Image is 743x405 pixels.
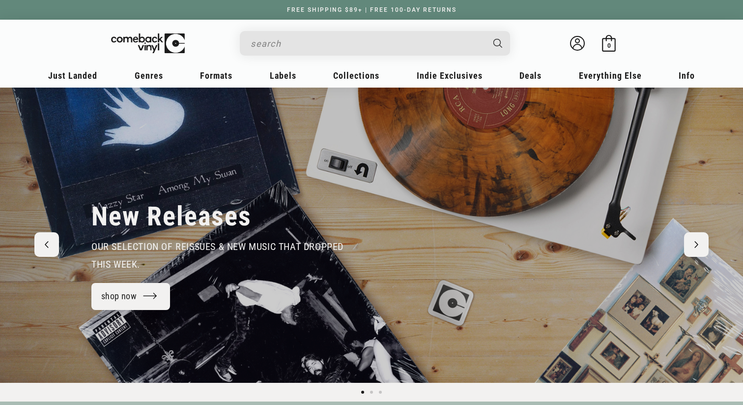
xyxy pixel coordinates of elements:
button: Previous slide [34,232,59,257]
a: FREE SHIPPING $89+ | FREE 100-DAY RETURNS [277,6,466,13]
span: Everything Else [579,70,642,81]
span: Labels [270,70,296,81]
button: Next slide [684,232,709,257]
span: 0 [607,42,611,49]
a: shop now [91,283,170,310]
button: Load slide 1 of 3 [358,388,367,397]
button: Load slide 3 of 3 [376,388,385,397]
span: Genres [135,70,163,81]
h2: New Releases [91,200,252,233]
div: Search [240,31,510,56]
span: Info [679,70,695,81]
span: Just Landed [48,70,97,81]
span: Formats [200,70,232,81]
span: our selection of reissues & new music that dropped this week. [91,241,343,270]
button: Search [485,31,512,56]
button: Load slide 2 of 3 [367,388,376,397]
span: Deals [519,70,542,81]
span: Collections [333,70,379,81]
input: search [251,33,484,54]
span: Indie Exclusives [417,70,483,81]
